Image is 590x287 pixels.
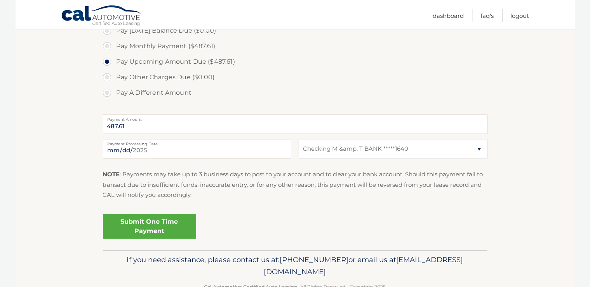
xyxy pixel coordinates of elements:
[103,169,487,200] p: : Payments may take up to 3 business days to post to your account and to clear your bank account....
[511,9,529,22] a: Logout
[433,9,464,22] a: Dashboard
[103,54,487,70] label: Pay Upcoming Amount Due ($487.61)
[103,23,487,38] label: Pay [DATE] Balance Due ($0.00)
[103,170,120,178] strong: NOTE
[280,255,349,264] span: [PHONE_NUMBER]
[61,5,143,28] a: Cal Automotive
[103,115,487,121] label: Payment Amount
[108,254,482,278] p: If you need assistance, please contact us at: or email us at
[103,139,291,158] input: Payment Date
[103,70,487,85] label: Pay Other Charges Due ($0.00)
[103,139,291,145] label: Payment Processing Date
[103,85,487,101] label: Pay A Different Amount
[103,38,487,54] label: Pay Monthly Payment ($487.61)
[103,214,196,239] a: Submit One Time Payment
[103,115,487,134] input: Payment Amount
[481,9,494,22] a: FAQ's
